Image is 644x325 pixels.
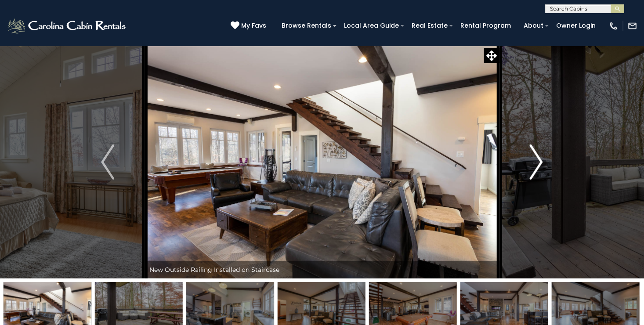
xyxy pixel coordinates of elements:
button: Previous [70,46,145,278]
img: arrow [101,144,114,180]
img: White-1-2.png [7,17,128,35]
a: Owner Login [552,19,600,32]
img: mail-regular-white.png [628,21,637,31]
a: Real Estate [407,19,452,32]
a: About [519,19,548,32]
img: phone-regular-white.png [609,21,619,31]
a: Rental Program [456,19,515,32]
a: Local Area Guide [340,19,403,32]
button: Next [499,46,574,278]
div: New Outside Railing Installed on Staircase [145,261,499,278]
span: My Favs [241,21,266,30]
a: My Favs [231,21,268,31]
a: Browse Rentals [277,19,336,32]
img: arrow [530,144,543,180]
